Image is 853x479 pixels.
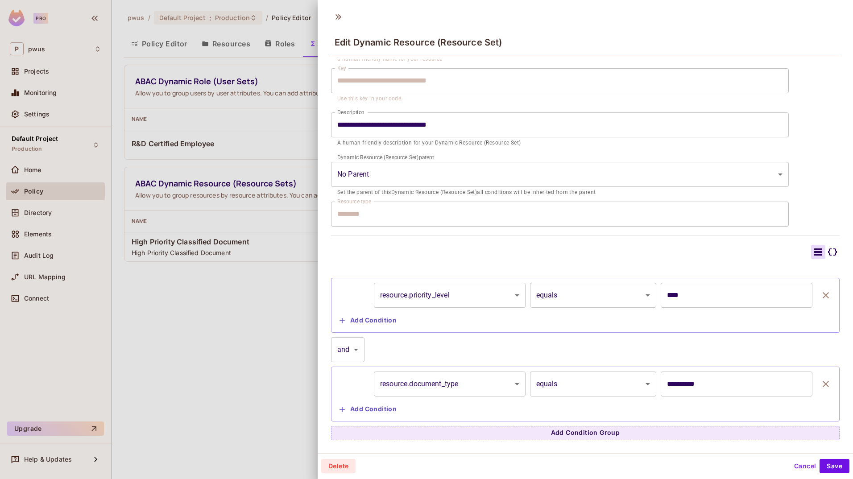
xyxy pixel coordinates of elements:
p: a human-friendly name for your resource [337,55,783,64]
div: and [331,337,364,362]
span: Edit Dynamic Resource (Resource Set) [335,37,502,48]
button: Cancel [791,459,820,473]
div: equals [530,283,657,308]
button: Add Condition [336,402,400,417]
label: Dynamic Resource (Resource Set) parent [337,153,434,161]
button: Add Condition Group [331,426,840,440]
label: Description [337,108,364,116]
p: Set the parent of this Dynamic Resource (Resource Set) all conditions will be inherited from the ... [337,188,783,197]
div: resource.priority_level [374,283,526,308]
div: Without label [331,162,789,187]
label: Key [337,64,346,72]
button: Save [820,459,849,473]
p: Use this key in your code. [337,95,783,103]
label: Resource type [337,198,371,205]
div: equals [530,372,657,396]
div: resource.document_type [374,372,526,396]
p: A human-friendly description for your Dynamic Resource (Resource Set) [337,139,783,148]
button: Add Condition [336,314,400,328]
button: Delete [321,459,356,473]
